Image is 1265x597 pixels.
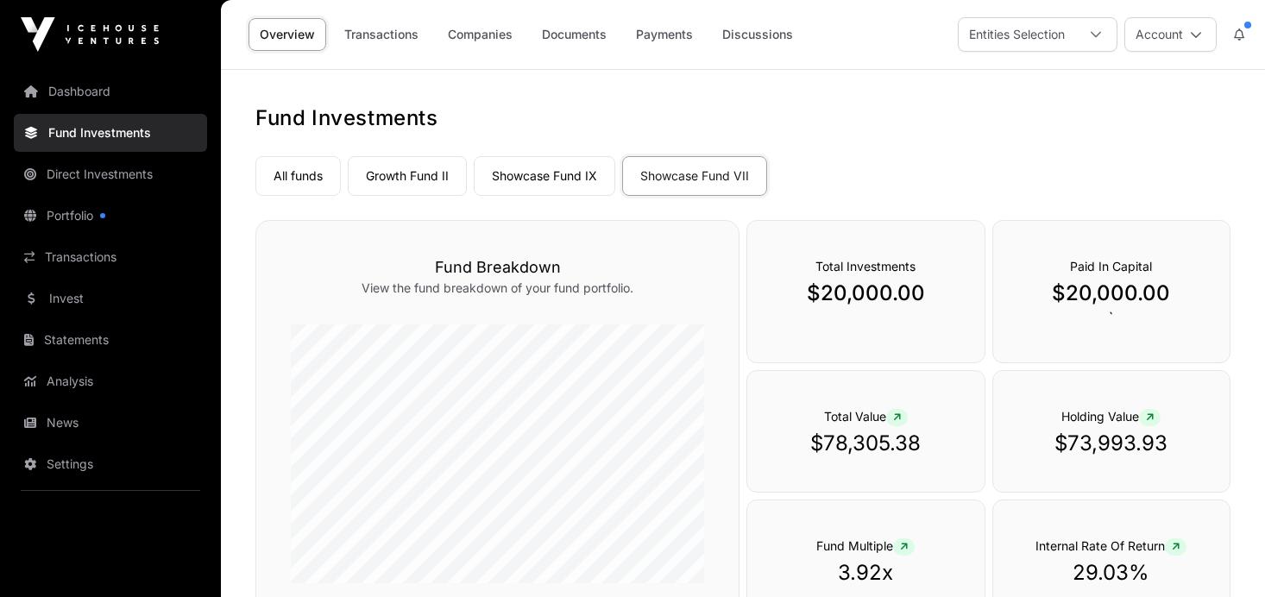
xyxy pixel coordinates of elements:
a: Direct Investments [14,155,207,193]
a: Transactions [333,18,430,51]
a: Companies [437,18,524,51]
iframe: Chat Widget [1179,514,1265,597]
p: $20,000.00 [782,280,949,307]
h3: Fund Breakdown [291,255,704,280]
img: Icehouse Ventures Logo [21,17,159,52]
a: Growth Fund II [348,156,467,196]
p: $78,305.38 [782,430,949,457]
span: Fund Multiple [816,538,915,553]
a: Fund Investments [14,114,207,152]
a: News [14,404,207,442]
a: Settings [14,445,207,483]
a: Showcase Fund IX [474,156,615,196]
a: Showcase Fund VII [622,156,767,196]
span: Holding Value [1061,409,1161,424]
p: $20,000.00 [1028,280,1195,307]
a: Discussions [711,18,804,51]
a: Documents [531,18,618,51]
div: ` [992,220,1230,363]
a: Dashboard [14,72,207,110]
span: Paid In Capital [1070,259,1152,273]
a: Invest [14,280,207,317]
a: All funds [255,156,341,196]
p: 3.92x [782,559,949,587]
p: $73,993.93 [1028,430,1195,457]
p: View the fund breakdown of your fund portfolio. [291,280,704,297]
div: Entities Selection [959,18,1075,51]
button: Account [1124,17,1217,52]
span: Total Value [824,409,908,424]
span: Total Investments [815,259,916,273]
a: Transactions [14,238,207,276]
a: Analysis [14,362,207,400]
a: Statements [14,321,207,359]
span: Internal Rate Of Return [1035,538,1186,553]
a: Overview [249,18,326,51]
p: 29.03% [1028,559,1195,587]
h1: Fund Investments [255,104,1230,132]
a: Portfolio [14,197,207,235]
a: Payments [625,18,704,51]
